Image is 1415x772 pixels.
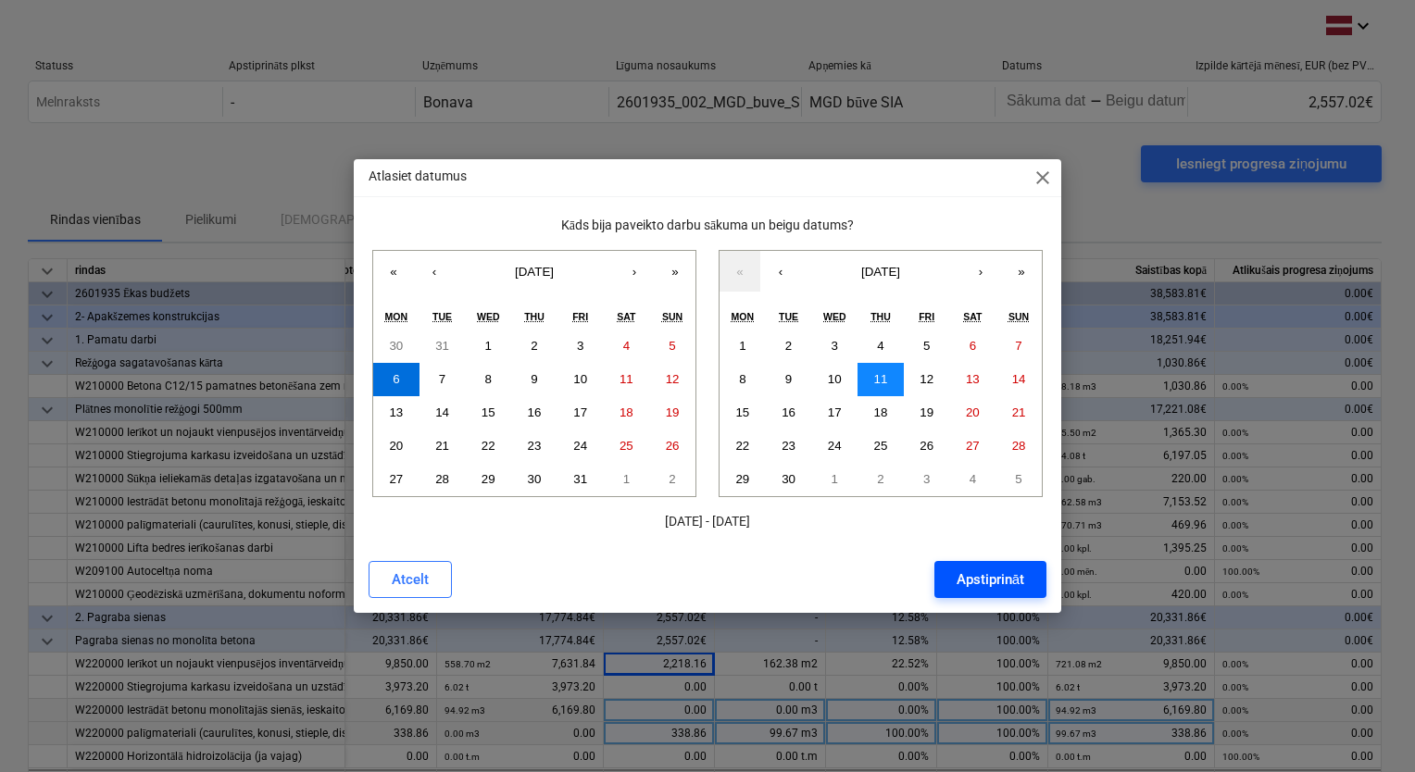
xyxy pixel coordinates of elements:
abbr: September 25, 2025 [874,439,888,453]
abbr: September 29, 2025 [735,472,749,486]
abbr: Saturday [963,311,982,322]
button: January 19, 2025 [649,396,695,430]
button: January 7, 2025 [419,363,466,396]
button: January 1, 2025 [465,330,511,363]
abbr: Thursday [870,311,891,322]
button: January 25, 2025 [604,430,650,463]
button: January 17, 2025 [557,396,604,430]
abbr: October 3, 2025 [923,472,930,486]
button: September 4, 2025 [858,330,904,363]
button: October 1, 2025 [811,463,858,496]
abbr: January 27, 2025 [389,472,403,486]
abbr: September 3, 2025 [832,339,838,353]
abbr: September 30, 2025 [782,472,795,486]
abbr: September 16, 2025 [782,405,795,419]
button: January 23, 2025 [511,430,557,463]
button: Apstiprināt [934,561,1046,598]
abbr: January 10, 2025 [573,372,587,386]
button: January 15, 2025 [465,396,511,430]
abbr: January 11, 2025 [620,372,633,386]
abbr: Tuesday [779,311,798,322]
button: September 30, 2025 [766,463,812,496]
button: January 9, 2025 [511,363,557,396]
button: October 2, 2025 [858,463,904,496]
button: September 17, 2025 [811,396,858,430]
span: [DATE] [861,265,900,279]
button: January 21, 2025 [419,430,466,463]
div: Apstiprināt [957,567,1024,591]
button: January 22, 2025 [465,430,511,463]
abbr: October 1, 2025 [832,472,838,486]
abbr: January 3, 2025 [577,339,583,353]
abbr: Friday [919,311,934,322]
button: September 15, 2025 [720,396,766,430]
button: September 14, 2025 [996,363,1042,396]
abbr: October 5, 2025 [1015,472,1021,486]
button: January 20, 2025 [373,430,419,463]
abbr: September 14, 2025 [1012,372,1026,386]
abbr: January 1, 2025 [485,339,492,353]
button: October 5, 2025 [996,463,1042,496]
abbr: September 7, 2025 [1015,339,1021,353]
abbr: January 18, 2025 [620,405,633,419]
button: January 5, 2025 [649,330,695,363]
abbr: Saturday [617,311,635,322]
abbr: January 17, 2025 [573,405,587,419]
abbr: January 16, 2025 [528,405,542,419]
abbr: Wednesday [823,311,846,322]
button: September 16, 2025 [766,396,812,430]
abbr: December 30, 2024 [389,339,403,353]
button: September 18, 2025 [858,396,904,430]
button: January 30, 2025 [511,463,557,496]
abbr: January 22, 2025 [482,439,495,453]
abbr: Sunday [662,311,682,322]
abbr: September 10, 2025 [828,372,842,386]
abbr: September 22, 2025 [735,439,749,453]
abbr: September 28, 2025 [1012,439,1026,453]
button: « [720,251,760,292]
button: » [1001,251,1042,292]
button: September 23, 2025 [766,430,812,463]
abbr: September 8, 2025 [739,372,745,386]
button: January 6, 2025 [373,363,419,396]
button: September 10, 2025 [811,363,858,396]
button: September 26, 2025 [904,430,950,463]
abbr: January 24, 2025 [573,439,587,453]
button: September 7, 2025 [996,330,1042,363]
p: Kāds bija paveikto darbu sākuma un beigu datums? [369,216,1046,235]
abbr: October 4, 2025 [970,472,976,486]
button: September 29, 2025 [720,463,766,496]
button: September 1, 2025 [720,330,766,363]
abbr: January 20, 2025 [389,439,403,453]
abbr: January 21, 2025 [435,439,449,453]
p: [DATE] - [DATE] [369,512,1046,531]
button: September 25, 2025 [858,430,904,463]
button: January 24, 2025 [557,430,604,463]
button: February 1, 2025 [604,463,650,496]
button: January 31, 2025 [557,463,604,496]
abbr: Tuesday [432,311,452,322]
abbr: January 8, 2025 [485,372,492,386]
abbr: Wednesday [477,311,500,322]
button: September 6, 2025 [950,330,996,363]
abbr: January 15, 2025 [482,405,495,419]
button: « [373,251,414,292]
button: September 11, 2025 [858,363,904,396]
button: January 11, 2025 [604,363,650,396]
button: September 2, 2025 [766,330,812,363]
abbr: February 1, 2025 [623,472,630,486]
button: January 10, 2025 [557,363,604,396]
p: Atlasiet datumus [369,167,467,186]
abbr: December 31, 2024 [435,339,449,353]
button: January 13, 2025 [373,396,419,430]
button: January 3, 2025 [557,330,604,363]
abbr: September 2, 2025 [785,339,792,353]
button: ‹ [760,251,801,292]
abbr: September 15, 2025 [735,405,749,419]
abbr: September 26, 2025 [920,439,933,453]
button: December 31, 2024 [419,330,466,363]
abbr: January 14, 2025 [435,405,449,419]
abbr: January 23, 2025 [528,439,542,453]
button: January 14, 2025 [419,396,466,430]
abbr: January 30, 2025 [528,472,542,486]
